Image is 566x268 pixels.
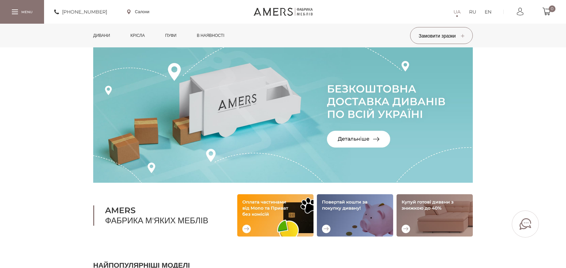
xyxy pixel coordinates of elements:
[105,205,220,216] b: AMERS
[469,8,476,16] a: RU
[127,9,149,15] a: Салони
[93,205,220,226] h1: Фабрика м'яких меблів
[397,194,473,237] img: Купуй готові дивани зі знижкою до 40%
[453,8,461,16] a: UA
[237,194,314,237] img: Оплата частинами від Mono та Приват без комісій
[160,24,182,47] a: Пуфи
[192,24,229,47] a: в наявності
[549,5,555,12] span: 0
[317,194,393,237] img: Повертай кошти за покупку дивану
[125,24,150,47] a: Крісла
[485,8,491,16] a: EN
[410,27,473,44] button: Замовити зразки
[419,33,464,39] span: Замовити зразки
[54,8,107,16] a: [PHONE_NUMBER]
[88,24,115,47] a: Дивани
